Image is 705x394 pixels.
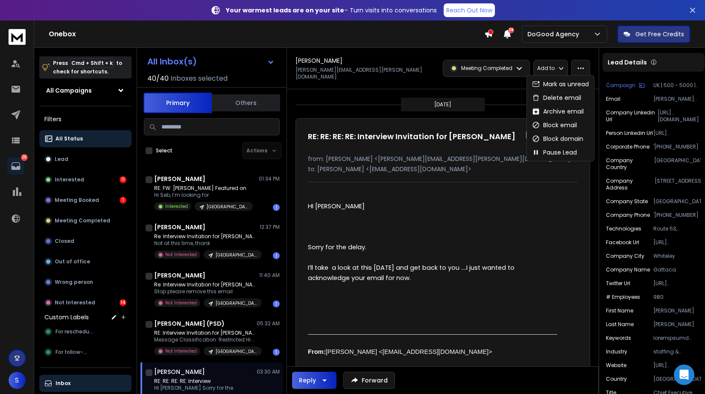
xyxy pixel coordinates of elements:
[273,204,280,211] div: 1
[154,223,205,231] h1: [PERSON_NAME]
[154,288,257,295] p: Stop please remove this email
[226,6,344,15] strong: Your warmest leads are on your site
[508,27,514,33] span: 38
[53,59,122,76] p: Press to check for shortcuts.
[532,80,589,88] div: Mark as unread
[308,202,365,210] span: HI [PERSON_NAME]
[653,130,701,137] p: [URL][DOMAIN_NAME]
[56,328,94,335] span: For reschedule
[606,239,639,246] p: Facebook Url
[343,372,395,389] button: Forward
[653,335,701,341] p: loremipsumd sitametcons, adipiscingel seddoeiu, temporinci utlaboreetd, magnaa & enimadminimve qu...
[653,82,701,89] p: UK | 500 - 5000 | CEO
[154,385,257,391] p: HI [PERSON_NAME] Sorry for the
[532,93,581,102] div: Delete email
[70,58,114,68] span: Cmd + Shift + k
[299,376,316,385] div: Reply
[606,157,654,171] p: Company Country
[532,148,577,157] div: Pause Lead
[21,154,28,161] p: 28
[154,319,225,328] h1: [PERSON_NAME] (PSD)
[653,253,701,260] p: Whiteley
[308,165,578,173] p: to: [PERSON_NAME] <[EMAIL_ADDRESS][DOMAIN_NAME]>
[55,156,68,163] p: Lead
[635,30,684,38] p: Get Free Credits
[216,300,257,306] p: [GEOGRAPHIC_DATA] | 101 - 499 | CHRO
[257,320,280,327] p: 05:32 AM
[653,348,701,355] p: staffing & recruiting
[216,348,257,355] p: [GEOGRAPHIC_DATA] | 500 - 5000 | CHRO
[525,131,578,139] p: [DATE] : 03:30 am
[154,175,205,183] h1: [PERSON_NAME]
[653,280,701,287] p: [URL][DOMAIN_NAME]
[606,143,649,150] p: Corporate Phone
[120,299,126,306] div: 14
[154,233,257,240] p: Re: Interview Invitation for [PERSON_NAME]
[308,263,516,282] span: I’ll take a look at this [DATE] and get back to you ….I just wanted to acknowledge your email for...
[226,6,437,15] p: – Turn visits into conversations
[606,280,630,287] p: Twitter Url
[55,299,95,306] p: Not Interested
[56,349,90,356] span: For follow-up
[654,157,701,171] p: [GEOGRAPHIC_DATA]
[606,225,641,232] p: Technologies
[606,82,635,89] p: Campaign
[606,109,658,123] p: Company Linkedin Url
[170,73,228,84] h3: Inboxes selected
[532,134,583,143] div: Block domain
[156,147,173,154] label: Select
[154,368,205,376] h1: [PERSON_NAME]
[55,176,84,183] p: Interested
[55,258,90,265] p: Out of office
[653,362,701,369] p: [URL][DOMAIN_NAME]
[606,130,653,137] p: Person Linkedin Url
[674,365,694,385] div: Open Intercom Messenger
[653,143,701,150] p: '[PHONE_NUMBER]
[653,225,701,232] p: Route 53, Mimecast, Microsoft Office 365, Amazon AWS, Drupal, Salesforce
[147,57,197,66] h1: All Inbox(s)
[653,376,701,382] p: [GEOGRAPHIC_DATA]
[606,266,650,273] p: Company Name
[154,192,253,198] p: Hi Seb, I’m looking for
[273,349,280,356] div: 1
[653,96,701,102] p: [PERSON_NAME][EMAIL_ADDRESS][PERSON_NAME][DOMAIN_NAME]
[537,65,555,72] p: Add to
[653,212,701,219] p: '[PHONE_NUMBER]
[273,301,280,307] div: 1
[154,271,205,280] h1: [PERSON_NAME]
[56,135,83,142] p: All Status
[653,321,701,328] p: [PERSON_NAME]
[147,73,169,84] span: 40 / 40
[46,86,92,95] h1: All Campaigns
[655,178,701,191] p: [STREET_ADDRESS]
[461,65,512,72] p: Meeting Completed
[212,93,280,112] button: Others
[165,348,197,354] p: Not Interested
[606,178,655,191] p: Company Address
[143,93,212,113] button: Primary
[165,300,197,306] p: Not Interested
[55,197,99,204] p: Meeting Booked
[532,107,584,116] div: Archive email
[606,198,648,205] p: Company State
[120,176,126,183] div: 11
[653,239,701,246] p: [URL][DOMAIN_NAME]
[606,307,633,314] p: First Name
[154,281,257,288] p: Re: Interview Invitation for [PERSON_NAME]
[9,372,26,389] span: S
[154,330,257,336] p: RE: Interview Invitation for [PERSON_NAME]
[49,29,484,39] h1: Onebox
[154,378,257,385] p: RE: RE: RE: RE: Interview
[653,307,701,314] p: [PERSON_NAME]
[154,185,253,192] p: RE: FW: [PERSON_NAME] Featured on
[308,131,515,143] h1: RE: RE: RE: RE: Interview Invitation for [PERSON_NAME]
[295,67,438,80] p: [PERSON_NAME][EMAIL_ADDRESS][PERSON_NAME][DOMAIN_NAME]
[39,113,132,125] h3: Filters
[154,240,257,247] p: Not at this time, thank
[120,197,126,204] div: 1
[308,348,326,355] span: From:
[9,29,26,45] img: logo
[308,155,578,163] p: from: [PERSON_NAME] <[PERSON_NAME][EMAIL_ADDRESS][PERSON_NAME][DOMAIN_NAME]>
[257,368,280,375] p: 03:30 AM
[207,204,248,210] p: [GEOGRAPHIC_DATA] | 200 - 499 | CEO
